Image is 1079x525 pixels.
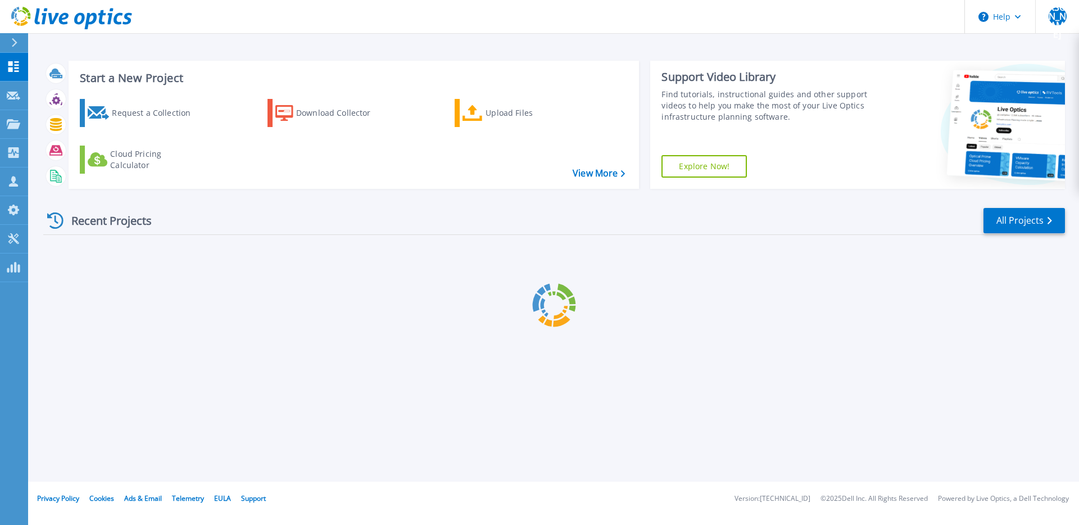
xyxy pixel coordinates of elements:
div: Upload Files [486,102,575,124]
a: Support [241,494,266,503]
a: EULA [214,494,231,503]
div: Find tutorials, instructional guides and other support videos to help you make the most of your L... [661,89,873,123]
div: Cloud Pricing Calculator [110,148,200,171]
li: Powered by Live Optics, a Dell Technology [938,495,1069,503]
a: Ads & Email [124,494,162,503]
div: Request a Collection [112,102,202,124]
div: Support Video Library [661,70,873,84]
a: Upload Files [455,99,580,127]
a: Request a Collection [80,99,205,127]
a: View More [573,168,625,179]
div: Recent Projects [43,207,167,234]
h3: Start a New Project [80,72,625,84]
a: All Projects [983,208,1065,233]
li: Version: [TECHNICAL_ID] [735,495,810,503]
a: Privacy Policy [37,494,79,503]
a: Explore Now! [661,155,747,178]
a: Cloud Pricing Calculator [80,146,205,174]
div: Download Collector [296,102,386,124]
a: Cookies [89,494,114,503]
li: © 2025 Dell Inc. All Rights Reserved [820,495,928,503]
a: Telemetry [172,494,204,503]
a: Download Collector [268,99,393,127]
